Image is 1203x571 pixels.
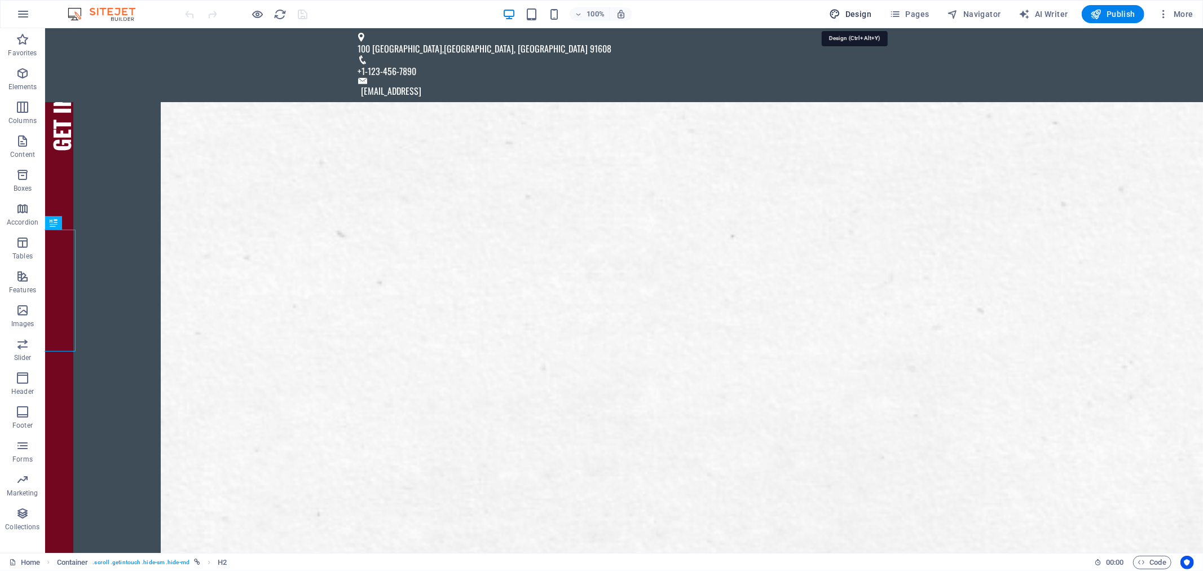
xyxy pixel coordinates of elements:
i: On resize automatically adjust zoom level to fit chosen device. [616,9,626,19]
p: Features [9,285,36,295]
p: Content [10,150,35,159]
span: More [1158,8,1193,20]
p: Images [11,319,34,328]
span: Navigator [948,8,1001,20]
p: Tables [12,252,33,261]
p: Forms [12,455,33,464]
span: Code [1138,556,1166,569]
button: Navigator [943,5,1006,23]
p: Collections [5,522,39,532]
img: Editor Logo [65,7,149,21]
p: Favorites [8,49,37,58]
span: 00 00 [1106,556,1123,569]
span: Click to select. Double-click to edit [218,556,227,569]
button: Design [825,5,876,23]
span: Design [830,8,872,20]
span: AI Writer [1019,8,1068,20]
span: Publish [1091,8,1135,20]
p: Marketing [7,489,38,498]
p: Slider [14,353,32,362]
button: Publish [1082,5,1144,23]
button: 100% [570,7,610,21]
button: Usercentrics [1180,556,1194,569]
span: Click to select. Double-click to edit [57,556,89,569]
button: Pages [885,5,933,23]
button: Code [1133,556,1171,569]
i: Reload page [274,8,287,21]
p: Boxes [14,184,32,193]
span: . scroll .getintouch .hide-sm .hide-md [92,556,189,569]
p: Accordion [7,218,38,227]
button: Click here to leave preview mode and continue editing [251,7,265,21]
button: AI Writer [1015,5,1073,23]
span: : [1114,558,1116,566]
h6: Session time [1094,556,1124,569]
button: reload [274,7,287,21]
nav: breadcrumb [57,556,227,569]
button: More [1153,5,1198,23]
p: Elements [8,82,37,91]
p: Columns [8,116,37,125]
span: Pages [889,8,929,20]
p: Header [11,387,34,396]
a: Click to cancel selection. Double-click to open Pages [9,556,40,569]
h6: 100% [587,7,605,21]
i: This element is linked [194,559,200,565]
p: Footer [12,421,33,430]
